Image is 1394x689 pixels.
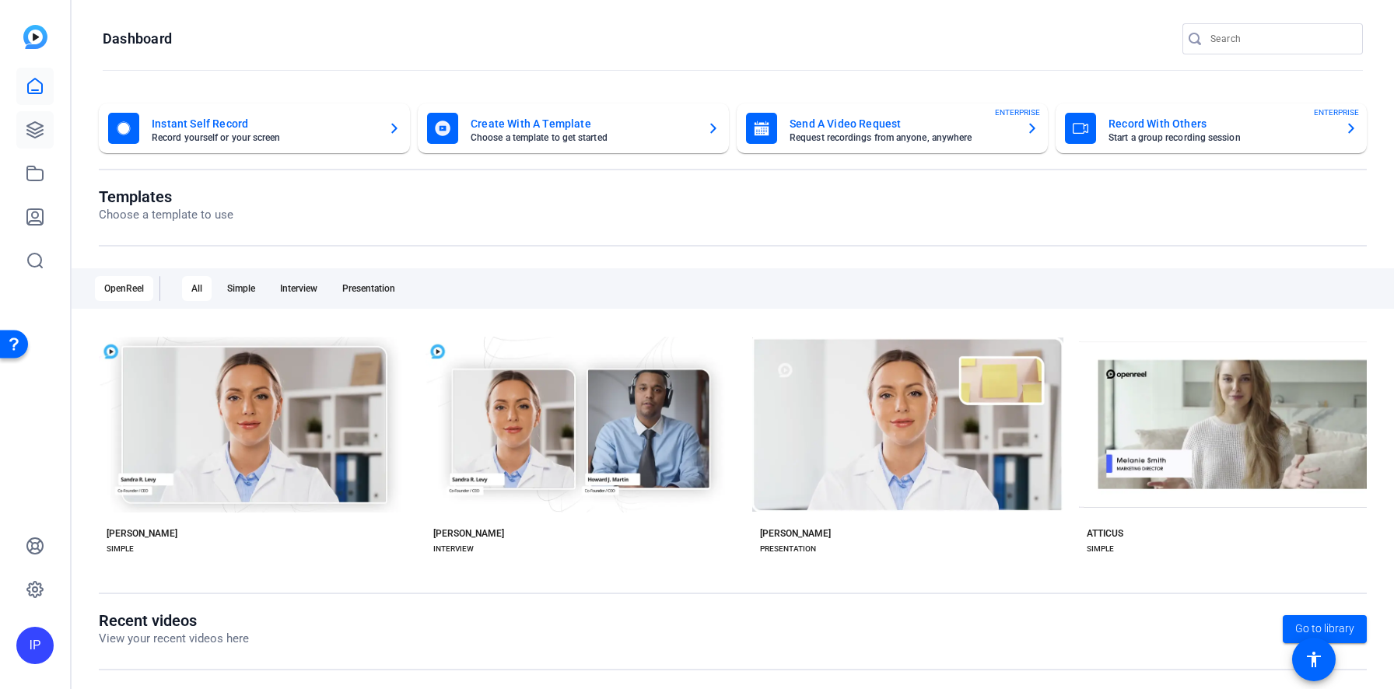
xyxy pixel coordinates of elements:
[99,187,233,206] h1: Templates
[1087,543,1114,555] div: SIMPLE
[995,107,1040,118] span: ENTERPRISE
[1295,621,1354,637] span: Go to library
[103,30,172,48] h1: Dashboard
[1087,527,1123,540] div: ATTICUS
[152,114,376,133] mat-card-title: Instant Self Record
[1210,30,1350,48] input: Search
[1109,133,1333,142] mat-card-subtitle: Start a group recording session
[271,276,327,301] div: Interview
[737,103,1048,153] button: Send A Video RequestRequest recordings from anyone, anywhereENTERPRISE
[218,276,264,301] div: Simple
[99,103,410,153] button: Instant Self RecordRecord yourself or your screen
[760,527,831,540] div: [PERSON_NAME]
[471,133,695,142] mat-card-subtitle: Choose a template to get started
[107,527,177,540] div: [PERSON_NAME]
[107,543,134,555] div: SIMPLE
[790,114,1014,133] mat-card-title: Send A Video Request
[182,276,212,301] div: All
[333,276,405,301] div: Presentation
[433,527,504,540] div: [PERSON_NAME]
[760,543,816,555] div: PRESENTATION
[418,103,729,153] button: Create With A TemplateChoose a template to get started
[1305,650,1323,669] mat-icon: accessibility
[471,114,695,133] mat-card-title: Create With A Template
[1314,107,1359,118] span: ENTERPRISE
[1283,615,1367,643] a: Go to library
[99,630,249,648] p: View your recent videos here
[16,627,54,664] div: IP
[433,543,474,555] div: INTERVIEW
[99,206,233,224] p: Choose a template to use
[152,133,376,142] mat-card-subtitle: Record yourself or your screen
[95,276,153,301] div: OpenReel
[1056,103,1367,153] button: Record With OthersStart a group recording sessionENTERPRISE
[1109,114,1333,133] mat-card-title: Record With Others
[99,611,249,630] h1: Recent videos
[23,25,47,49] img: blue-gradient.svg
[790,133,1014,142] mat-card-subtitle: Request recordings from anyone, anywhere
